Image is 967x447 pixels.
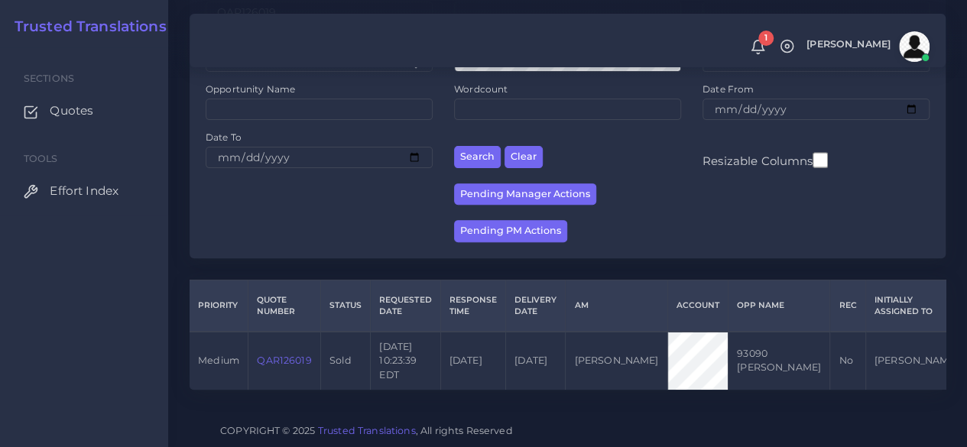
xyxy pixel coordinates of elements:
[865,332,967,390] td: [PERSON_NAME]
[371,280,440,332] th: Requested Date
[454,220,567,242] button: Pending PM Actions
[257,355,311,366] a: QAR126019
[566,332,667,390] td: [PERSON_NAME]
[703,83,754,96] label: Date From
[220,423,513,439] span: COPYRIGHT © 2025
[454,183,596,206] button: Pending Manager Actions
[745,39,771,55] a: 1
[320,332,370,390] td: Sold
[813,151,828,170] input: Resizable Columns
[4,18,167,36] a: Trusted Translations
[865,280,967,332] th: Initially Assigned to
[24,73,74,84] span: Sections
[190,280,248,332] th: Priority
[806,40,891,50] span: [PERSON_NAME]
[248,280,321,332] th: Quote Number
[11,175,157,207] a: Effort Index
[440,280,505,332] th: Response Time
[206,83,295,96] label: Opportunity Name
[198,355,239,366] span: medium
[799,31,935,62] a: [PERSON_NAME]avatar
[728,332,829,390] td: 93090 [PERSON_NAME]
[703,151,828,170] label: Resizable Columns
[24,153,58,164] span: Tools
[50,183,118,199] span: Effort Index
[667,280,728,332] th: Account
[505,280,565,332] th: Delivery Date
[728,280,829,332] th: Opp Name
[830,280,865,332] th: REC
[454,146,501,168] button: Search
[899,31,930,62] img: avatar
[320,280,370,332] th: Status
[566,280,667,332] th: AM
[440,332,505,390] td: [DATE]
[505,146,543,168] button: Clear
[416,423,513,439] span: , All rights Reserved
[454,83,508,96] label: Wordcount
[830,332,865,390] td: No
[758,31,774,46] span: 1
[50,102,93,119] span: Quotes
[371,332,440,390] td: [DATE] 10:23:39 EDT
[505,332,565,390] td: [DATE]
[11,95,157,127] a: Quotes
[206,131,242,144] label: Date To
[318,425,416,436] a: Trusted Translations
